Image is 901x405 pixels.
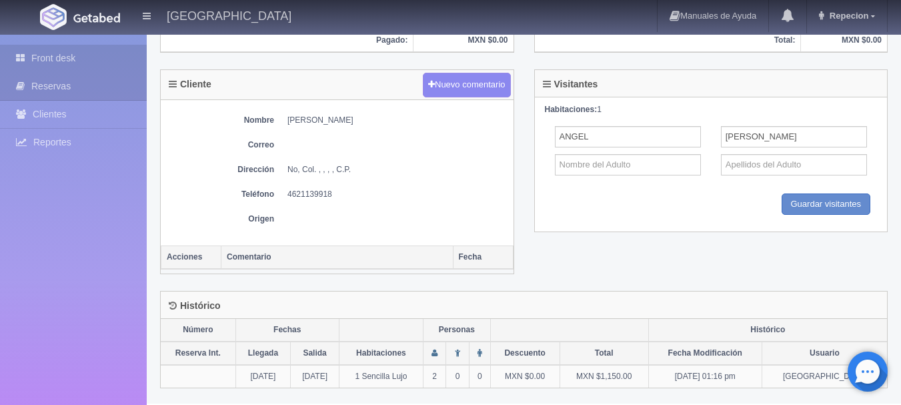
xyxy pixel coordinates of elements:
td: 0 [446,365,469,388]
td: [DATE] 01:16 pm [648,365,762,388]
th: MXN $0.00 [801,29,887,52]
th: MXN $0.00 [413,29,514,52]
td: 2 [423,365,445,388]
span: Repecion [826,11,869,21]
th: Habitaciones [339,342,423,365]
img: Getabed [40,4,67,30]
th: Comentario [221,246,454,269]
td: [DATE] [235,365,291,388]
td: [GEOGRAPHIC_DATA] [762,365,887,388]
h4: [GEOGRAPHIC_DATA] [167,7,291,23]
th: Acciones [161,246,221,269]
input: Nombre del Adulto [555,154,701,175]
input: Guardar visitantes [782,193,871,216]
img: Getabed [73,13,120,23]
th: Número [161,319,235,342]
th: Histórico [648,319,887,342]
button: Nuevo comentario [423,73,511,97]
input: Apellidos del Adulto [721,154,867,175]
th: Total: [535,29,801,52]
dd: [PERSON_NAME] [287,115,507,126]
th: Descuento [490,342,560,365]
dd: 4621139918 [287,189,507,200]
input: Apellidos del Adulto [721,126,867,147]
dt: Dirección [167,164,274,175]
td: 1 Sencilla Lujo [339,365,423,388]
h4: Histórico [169,301,221,311]
th: Fecha [453,246,513,269]
th: Reserva Int. [161,342,235,365]
td: MXN $0.00 [490,365,560,388]
dt: Origen [167,214,274,225]
th: Salida [291,342,339,365]
th: Total [560,342,648,365]
th: Fecha Modificación [648,342,762,365]
th: Fechas [235,319,339,342]
th: Usuario [762,342,887,365]
td: MXN $1,150.00 [560,365,648,388]
th: Llegada [235,342,291,365]
dd: No, Col. , , , , C.P. [287,164,507,175]
td: 0 [469,365,490,388]
th: Personas [423,319,490,342]
input: Nombre del Adulto [555,126,701,147]
th: Pagado: [161,29,413,52]
dt: Nombre [167,115,274,126]
td: [DATE] [291,365,339,388]
strong: Habitaciones: [545,105,598,114]
dt: Correo [167,139,274,151]
div: 1 [545,104,878,115]
dt: Teléfono [167,189,274,200]
h4: Cliente [169,79,211,89]
h4: Visitantes [543,79,598,89]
